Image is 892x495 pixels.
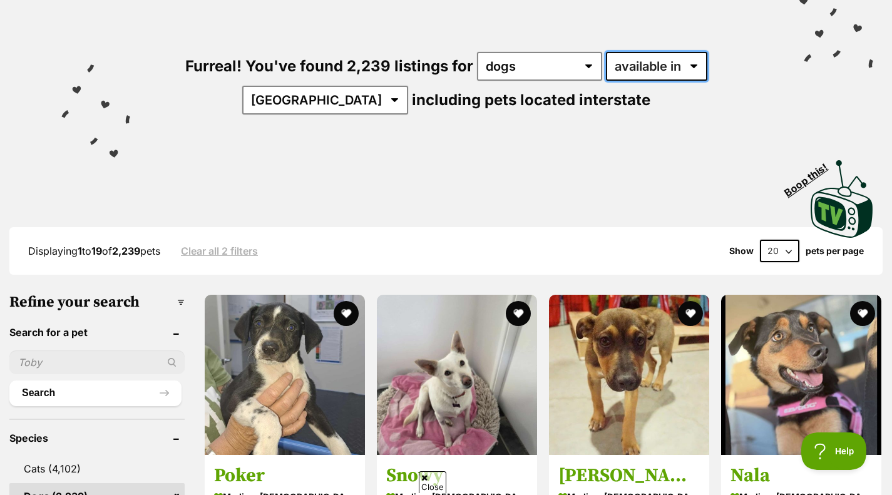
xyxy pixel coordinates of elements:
[721,295,881,455] img: Nala - Australian Kelpie Dog
[334,301,359,326] button: favourite
[558,464,700,488] h3: [PERSON_NAME]
[205,295,365,455] img: Poker - Border Collie x Australian Kelpie x Australian Cattle Dog
[850,301,875,326] button: favourite
[811,149,873,240] a: Boop this!
[806,246,864,256] label: pets per page
[91,245,102,257] strong: 19
[9,456,185,482] a: Cats (4,102)
[549,295,709,455] img: Thelma - Australian Kelpie x Staffordshire Bull Terrier Dog
[731,464,872,488] h3: Nala
[678,301,703,326] button: favourite
[412,91,650,109] span: including pets located interstate
[811,160,873,238] img: PetRescue TV logo
[185,57,473,75] span: Furreal! You've found 2,239 listings for
[9,380,182,406] button: Search
[506,301,531,326] button: favourite
[9,432,185,444] header: Species
[78,245,82,257] strong: 1
[386,464,528,488] h3: Snowy
[181,245,258,257] a: Clear all 2 filters
[419,471,446,493] span: Close
[9,350,185,374] input: Toby
[9,327,185,338] header: Search for a pet
[28,245,160,257] span: Displaying to of pets
[9,293,185,311] h3: Refine your search
[214,464,356,488] h3: Poker
[782,153,840,198] span: Boop this!
[729,246,754,256] span: Show
[801,432,867,470] iframe: Help Scout Beacon - Open
[377,295,537,455] img: Snowy - Australian Kelpie Dog
[112,245,140,257] strong: 2,239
